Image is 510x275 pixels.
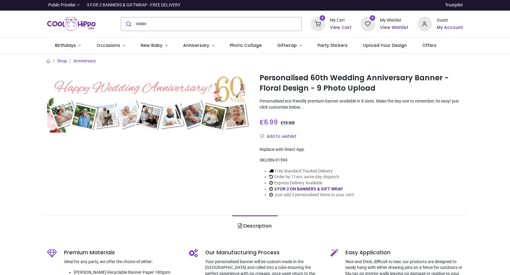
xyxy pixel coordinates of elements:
[311,21,325,26] a: 0
[47,16,96,33] img: Cool Hippo
[264,118,278,127] span: 6.99
[260,131,302,142] button: Add to wishlistAdd to wishlist
[260,157,463,163] div: SKU:
[47,38,89,54] a: Birthdays
[422,42,437,48] span: Offers
[141,42,162,48] span: New Baby
[318,42,348,48] span: Party Stickers
[48,2,76,8] span: Public Pricelist
[330,25,352,31] a: View Cart
[269,168,354,174] li: Free Standard Tracked Delivery
[183,42,209,48] span: Anniversary
[232,215,277,237] a: Description
[57,58,67,63] a: Shop
[47,16,96,33] a: Logo of Cool Hippo
[280,120,295,126] span: £
[260,118,278,127] span: £
[55,42,76,48] span: Birthdays
[320,15,325,21] sup: 0
[73,58,96,63] a: Anniversary
[205,249,321,256] h5: Our Manufacturing Process
[260,147,463,153] div: Replace with React App.
[380,17,408,23] div: My Wishlist
[97,42,120,48] span: Occasions
[89,38,133,54] a: Occasions
[175,38,222,54] a: Anniversary
[345,249,463,256] h5: Easy Application
[437,17,463,23] div: Guest
[284,120,295,126] span: 13.98
[87,2,180,8] div: 3 FOR 2 BANNERS & GIFTWRAP - FREE DELIVERY
[64,249,180,256] h5: Premium Materials
[230,42,262,48] span: Photo Collage
[269,174,354,180] li: Order by 11am, same day dispatch
[370,15,376,21] sup: 0
[47,2,80,8] a: Public Pricelist
[47,71,250,133] img: Personalised 60th Wedding Anniversary Banner - Floral Design - 9 Photo Upload
[268,158,287,162] span: BN-01599
[437,25,463,31] a: My Account
[269,180,354,186] li: Express Delivery Available
[133,38,175,54] a: New Baby
[380,25,408,31] a: View Wishlist
[363,42,407,48] span: Upload Your Design
[277,42,297,48] span: Giftwrap
[260,73,463,94] h1: Personalised 60th Wedding Anniversary Banner - Floral Design - 9 Photo Upload
[64,259,180,265] p: Ideal for any party, we offer the choice of either:
[260,98,463,110] p: Personalised eco-friendly premium banner available in 8 sizes. Make the day one to remember, its ...
[274,186,343,191] a: 3 FOR 2 ON BANNERS & GIFT WRAP
[361,21,375,26] a: 0
[445,2,463,8] a: Trustpilot
[260,134,264,138] i: Add to wishlist
[269,38,310,54] a: Giftwrap
[330,17,352,23] div: My Cart
[269,192,354,198] li: Just add 3 personalised items to your cart!
[121,17,135,31] button: Submit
